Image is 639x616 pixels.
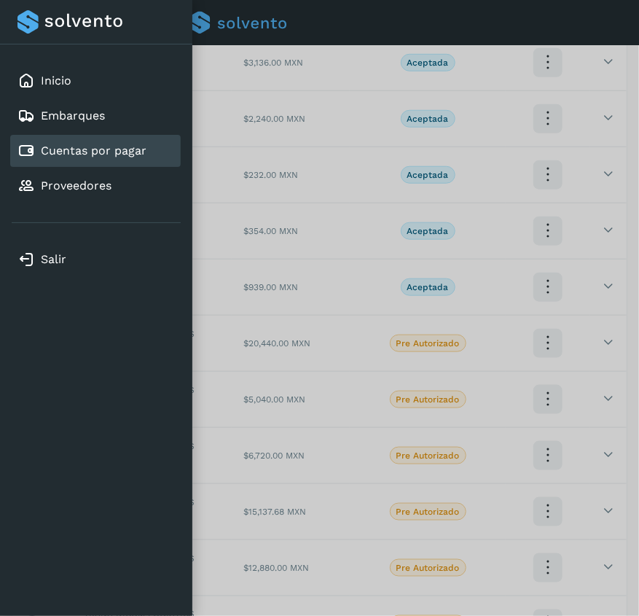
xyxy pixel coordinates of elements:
div: Inicio [10,65,181,97]
a: Proveedores [41,179,111,192]
a: Cuentas por pagar [41,144,146,157]
div: Embarques [10,100,181,132]
div: Salir [10,243,181,276]
div: Proveedores [10,170,181,202]
a: Inicio [41,74,71,87]
div: Cuentas por pagar [10,135,181,167]
a: Embarques [41,109,105,122]
a: Salir [41,252,66,266]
